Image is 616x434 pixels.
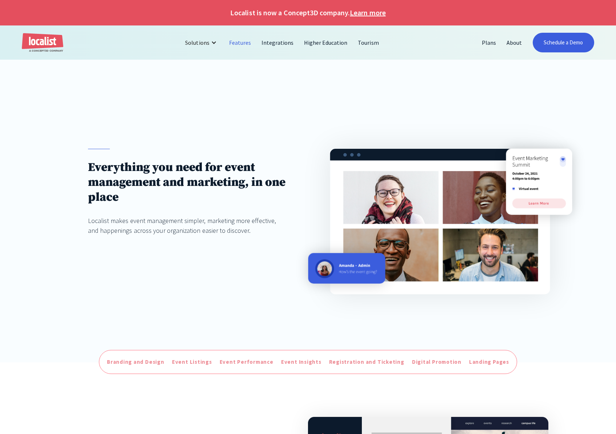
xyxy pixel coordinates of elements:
[218,356,275,368] a: Event Performance
[329,358,404,366] div: Registration and Ticketing
[412,358,461,366] div: Digital Promotion
[170,356,214,368] a: Event Listings
[224,34,256,51] a: Features
[467,356,511,368] a: Landing Pages
[185,38,209,47] div: Solutions
[299,34,353,51] a: Higher Education
[105,356,166,368] a: Branding and Design
[180,34,224,51] div: Solutions
[501,34,527,51] a: About
[410,356,463,368] a: Digital Promotion
[477,34,501,51] a: Plans
[88,216,286,235] div: Localist makes event management simpler, marketing more effective, and happenings across your org...
[350,7,385,18] a: Learn more
[107,358,164,366] div: Branding and Design
[256,34,299,51] a: Integrations
[22,33,63,52] a: home
[353,34,384,51] a: Tourism
[281,358,321,366] div: Event Insights
[469,358,509,366] div: Landing Pages
[279,356,323,368] a: Event Insights
[327,356,406,368] a: Registration and Ticketing
[88,160,286,205] h1: Everything you need for event management and marketing, in one place
[533,33,594,52] a: Schedule a Demo
[172,358,212,366] div: Event Listings
[220,358,273,366] div: Event Performance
